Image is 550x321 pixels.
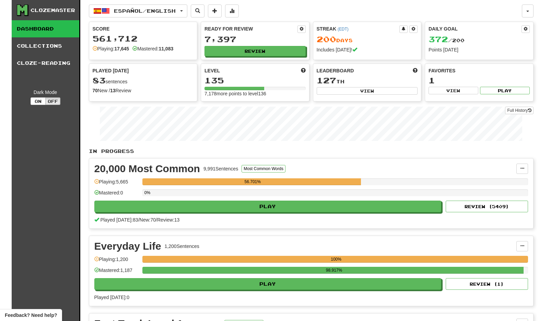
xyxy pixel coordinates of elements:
[429,67,530,74] div: Favorites
[12,37,79,55] a: Collections
[93,87,194,94] div: New / Review
[93,34,194,43] div: 561,712
[89,4,187,17] button: Español/English
[429,34,448,44] span: 372
[17,89,74,96] div: Dark Mode
[110,88,116,93] strong: 13
[505,107,533,114] a: Full History
[191,4,204,17] button: Search sentences
[204,25,297,32] div: Ready for Review
[138,217,140,223] span: /
[132,45,173,52] div: Mastered:
[317,87,418,95] button: View
[446,278,528,290] button: Review (1)
[94,201,442,212] button: Play
[317,25,400,32] div: Streak
[317,34,336,44] span: 200
[45,97,60,105] button: Off
[93,75,106,85] span: 83
[93,25,194,32] div: Score
[144,267,524,274] div: 98.917%
[100,217,138,223] span: Played [DATE]: 83
[94,278,442,290] button: Play
[94,178,139,190] div: Playing: 5,665
[338,27,349,32] a: (EDT)
[429,46,530,53] div: Points [DATE]
[94,189,139,201] div: Mastered: 0
[480,87,530,94] button: Play
[317,46,418,53] div: Includes [DATE]!
[203,165,238,172] div: 9,991 Sentences
[114,46,129,51] strong: 17,645
[165,243,199,250] div: 1,200 Sentences
[429,87,478,94] button: View
[317,35,418,44] div: Day s
[429,76,530,85] div: 1
[31,97,46,105] button: On
[204,35,306,44] div: 7,397
[94,295,129,300] span: Played [DATE]: 0
[93,67,129,74] span: Played [DATE]
[429,25,522,33] div: Daily Goal
[204,76,306,85] div: 135
[144,256,528,263] div: 100%
[114,8,176,14] span: Español / English
[429,37,465,43] span: / 200
[204,46,306,56] button: Review
[413,67,418,74] span: This week in points, UTC
[93,88,98,93] strong: 70
[89,148,534,155] p: In Progress
[94,256,139,267] div: Playing: 1,200
[301,67,306,74] span: Score more points to level up
[446,201,528,212] button: Review (5409)
[242,165,285,173] button: Most Common Words
[159,46,173,51] strong: 11,083
[208,4,222,17] button: Add sentence to collection
[5,312,57,319] span: Open feedback widget
[204,67,220,74] span: Level
[225,4,239,17] button: More stats
[31,7,75,14] div: Clozemaster
[12,55,79,72] a: Cloze-Reading
[93,76,194,85] div: sentences
[94,267,139,278] div: Mastered: 1,187
[157,217,179,223] span: Review: 13
[94,241,161,251] div: Everyday Life
[156,217,157,223] span: /
[94,164,200,174] div: 20,000 Most Common
[204,90,306,97] div: 7,178 more points to level 136
[140,217,156,223] span: New: 70
[144,178,361,185] div: 56.701%
[12,20,79,37] a: Dashboard
[317,75,336,85] span: 127
[317,67,354,74] span: Leaderboard
[93,45,129,52] div: Playing:
[317,76,418,85] div: th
